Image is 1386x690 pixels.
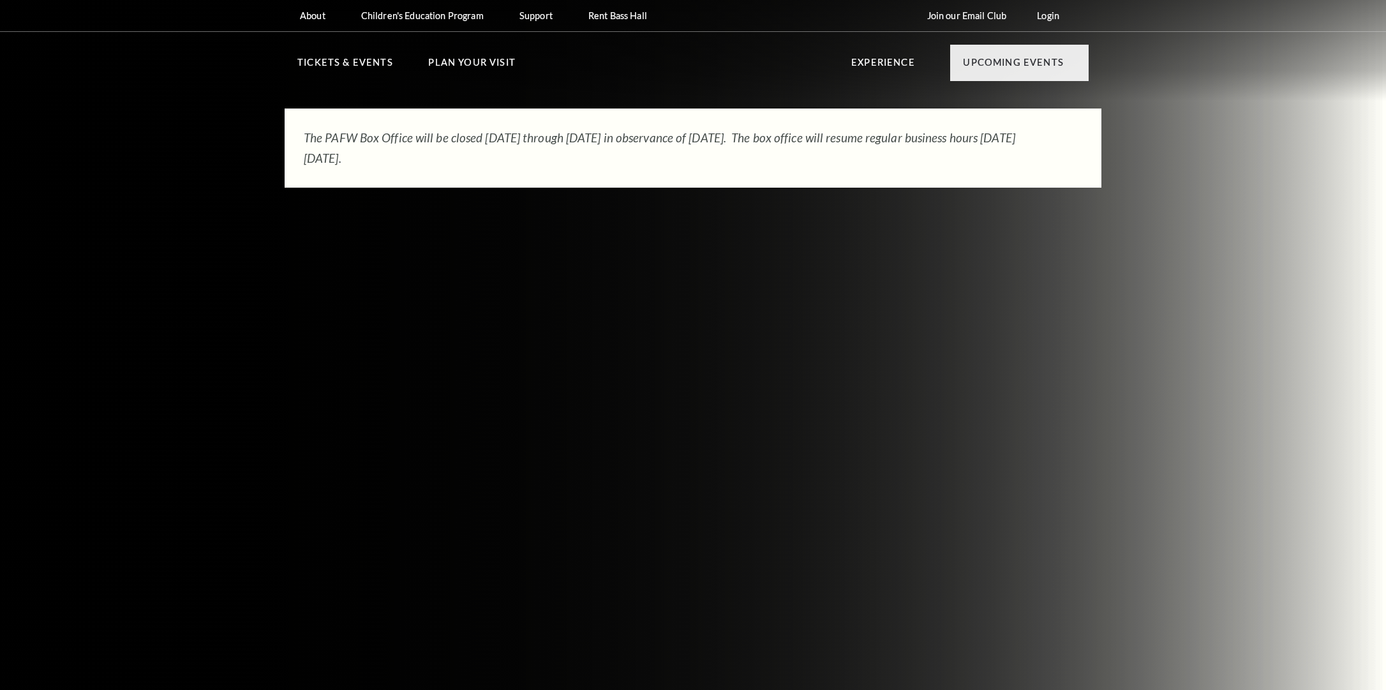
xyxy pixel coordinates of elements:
[297,55,393,78] p: Tickets & Events
[851,55,915,78] p: Experience
[963,55,1064,78] p: Upcoming Events
[588,10,647,21] p: Rent Bass Hall
[300,10,325,21] p: About
[361,10,484,21] p: Children's Education Program
[304,130,1015,165] em: The PAFW Box Office will be closed [DATE] through [DATE] in observance of [DATE]. The box office ...
[428,55,516,78] p: Plan Your Visit
[519,10,553,21] p: Support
